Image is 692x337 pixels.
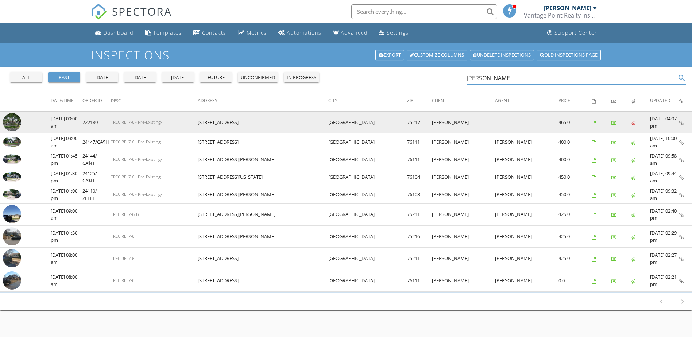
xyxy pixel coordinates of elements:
[153,29,182,36] div: Templates
[650,186,679,204] td: [DATE] 09:32 am
[407,168,432,186] td: 76104
[51,204,82,226] td: [DATE] 09:00 am
[495,225,558,248] td: [PERSON_NAME]
[3,137,21,147] img: 7093993%2Fcover_photos%2F6Jgn7SFiJbLTlDkE1xGi%2Fsmall.7093993-1722184509942
[679,90,692,111] th: Inspection Details: Not sorted.
[247,29,267,36] div: Metrics
[198,111,328,133] td: [STREET_ADDRESS]
[558,248,592,270] td: 425.0
[111,233,134,239] span: TREC REI 7-6
[650,270,679,292] td: [DATE] 02:21 pm
[162,72,194,82] button: [DATE]
[284,72,319,82] button: in progress
[3,227,21,245] img: cover.jpg
[432,270,495,292] td: [PERSON_NAME]
[51,151,82,168] td: [DATE] 01:45 pm
[89,74,115,81] div: [DATE]
[202,29,226,36] div: Contacts
[537,50,601,60] a: Old inspections page
[3,249,21,267] img: cover.jpg
[432,168,495,186] td: [PERSON_NAME]
[544,26,600,40] a: Support Center
[190,26,229,40] a: Contacts
[328,225,407,248] td: [GEOGRAPHIC_DATA]
[111,278,134,283] span: TREC REI 7-6
[198,225,328,248] td: [STREET_ADDRESS][PERSON_NAME]
[376,26,411,40] a: Settings
[554,29,597,36] div: Support Center
[558,270,592,292] td: 0.0
[198,90,328,111] th: Address: Not sorted.
[82,168,111,186] td: 24125/ CA$H
[495,270,558,292] td: [PERSON_NAME]
[328,97,337,104] span: City
[124,72,156,82] button: [DATE]
[387,29,409,36] div: Settings
[198,186,328,204] td: [STREET_ADDRESS][PERSON_NAME]
[407,50,467,60] a: Customize Columns
[198,270,328,292] td: [STREET_ADDRESS]
[592,90,611,111] th: Agreements signed: Not sorted.
[142,26,185,40] a: Templates
[10,72,42,82] button: all
[558,90,592,111] th: Price: Not sorted.
[351,4,497,19] input: Search everything...
[650,225,679,248] td: [DATE] 02:29 pm
[432,133,495,151] td: [PERSON_NAME]
[328,248,407,270] td: [GEOGRAPHIC_DATA]
[407,151,432,168] td: 76111
[328,90,407,111] th: City: Not sorted.
[111,174,162,179] span: TREC REI 7-6 - Pre-Existing-
[111,139,162,144] span: TREC REI 7-6 - Pre-Existing-
[328,151,407,168] td: [GEOGRAPHIC_DATA]
[524,12,597,19] div: Vantage Point Realty Inspections
[51,111,82,133] td: [DATE] 09:00 am
[82,90,111,111] th: Order ID: Not sorted.
[51,133,82,151] td: [DATE] 09:00 am
[111,212,139,217] span: TREC REI 7-6(1)
[432,204,495,226] td: [PERSON_NAME]
[432,248,495,270] td: [PERSON_NAME]
[407,204,432,226] td: 75241
[112,4,172,19] span: SPECTORA
[495,90,558,111] th: Agent: Not sorted.
[48,72,80,82] button: past
[407,186,432,204] td: 76103
[375,50,404,60] a: Export
[51,270,82,292] td: [DATE] 08:00 am
[650,204,679,226] td: [DATE] 02:40 pm
[328,186,407,204] td: [GEOGRAPHIC_DATA]
[3,113,21,131] img: streetview
[51,74,77,81] div: past
[51,97,74,104] span: Date/Time
[330,26,371,40] a: Advanced
[111,191,162,197] span: TREC REI 7-6 - Pre-Existing-
[558,133,592,151] td: 400.0
[650,111,679,133] td: [DATE] 04:07 pm
[241,74,275,81] div: unconfirmed
[467,72,676,84] input: Search
[495,151,558,168] td: [PERSON_NAME]
[82,133,111,151] td: 24147/CA$H
[3,205,21,223] img: cover.jpg
[103,29,134,36] div: Dashboard
[432,97,446,104] span: Client
[200,72,232,82] button: future
[407,133,432,151] td: 76111
[238,72,278,82] button: unconfirmed
[544,4,591,12] div: [PERSON_NAME]
[341,29,368,36] div: Advanced
[3,154,21,164] img: 7062379%2Fcover_photos%2FbmwMF1mxF3NawW2AhhFQ%2Fsmall.7062379-1721938815449
[82,186,111,204] td: 24110/ ZELLE
[328,111,407,133] td: [GEOGRAPHIC_DATA]
[3,271,21,290] img: cover.jpg
[650,97,670,104] span: Updated
[650,133,679,151] td: [DATE] 10:00 am
[13,74,39,81] div: all
[650,168,679,186] td: [DATE] 09:44 am
[51,168,82,186] td: [DATE] 01:30 pm
[558,204,592,226] td: 425.0
[407,248,432,270] td: 75211
[328,270,407,292] td: [GEOGRAPHIC_DATA]
[275,26,324,40] a: Automations (Basic)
